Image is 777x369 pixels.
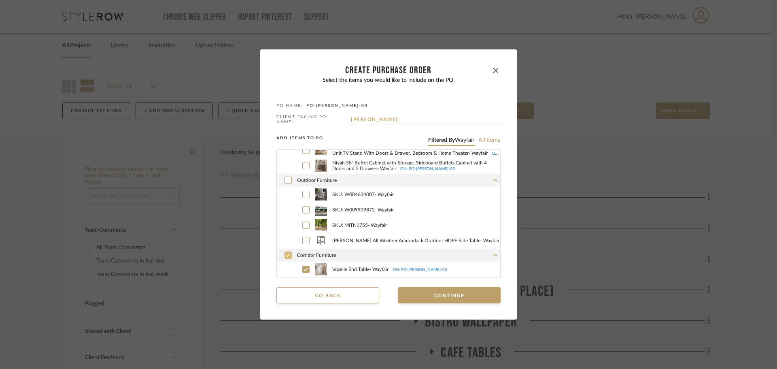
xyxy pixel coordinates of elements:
[276,103,303,108] label: PO NAME:
[315,219,327,231] img: 59304757-56d2-4d19-84b2-e6eee76163f5_50x50.jpg
[393,268,447,272] span: ON: PO-[PERSON_NAME]-03
[315,263,327,275] img: fc4f63ac-f019-47cd-b665-4d1bece5f204_50x50.jpg
[332,238,500,243] span: [PERSON_NAME] All Weather Adirondack Outdoor HDPE Side Table - Wayfair
[306,103,368,108] span: PO-[PERSON_NAME]-03
[315,204,327,216] img: a1f7bf79-0444-4b50-90b6-ca9f344e8bfd_50x50.jpg
[455,137,474,143] span: Wayfair
[315,144,327,156] img: 264b56eb-5140-47b5-a24d-1112fc6c256d_50x50.jpg
[478,137,501,144] button: All items
[332,192,500,197] span: SKU: W004634007 - Wayfair
[332,145,500,156] span: Entertainment Center With Bookshelves For Tvs Up To 75", Farmhouse Wall Unit TV Stand With Doors ...
[315,188,327,200] img: a5a9ab07-aba7-4f4c-b3ce-537e56ed48c3_50x50.jpg
[398,287,501,303] button: Continue
[286,66,491,75] div: CREATE Purchase order
[277,187,500,248] div: Outdoor Furniture
[332,222,500,228] span: SKU: MITN1755 - Wayfair
[277,248,500,277] cdk-accordion-item: Corridor Furniture
[332,207,500,213] span: SKU: W009909872 - Wayfair
[276,136,501,149] div: Add items to PO
[277,262,500,277] div: Corridor Furniture
[315,160,327,172] img: 92b188e9-7630-405c-91ec-64bfbffce1ef_50x50.jpg
[315,235,327,247] img: 7e09ec73-efac-4607-9e7f-757643430a25_50x50.jpg
[332,160,500,171] span: Niyah 58" Buffet Cabinet with Storage, Sideboard Buffets Cabinet with 4 Doors and 2 Drawers - Way...
[276,287,379,303] button: Go back
[400,167,455,171] span: ON: PO-[PERSON_NAME]-03
[277,173,500,248] cdk-accordion-item: Outdoor Furniture
[332,267,500,272] span: Vozelle End Table - Wayfair
[276,115,346,124] label: CLIENT-FACING PO NAME:
[428,137,475,144] button: Filtered byWayfair
[276,77,501,84] p: Select the items you would like to include on the PO.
